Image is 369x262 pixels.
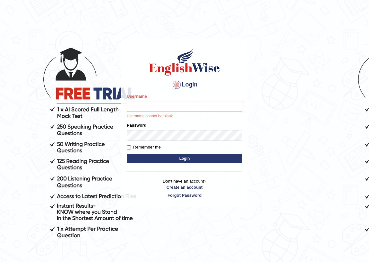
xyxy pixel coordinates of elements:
a: Create an account [127,184,242,190]
button: Login [127,154,242,163]
label: Password [127,122,146,128]
input: Remember me [127,145,131,149]
h4: Login [127,80,242,90]
label: Username [127,93,147,99]
img: Logo of English Wise sign in for intelligent practice with AI [148,48,221,77]
p: Don't have an account? [127,178,242,198]
label: Remember me [127,144,161,150]
p: Username cannot be blank. [127,113,242,119]
a: Forgot Password [127,192,242,198]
